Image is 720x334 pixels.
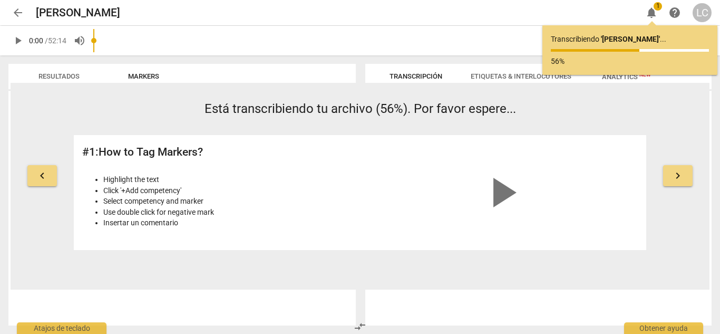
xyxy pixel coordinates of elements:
p: 56% [551,56,709,67]
span: Markers [128,72,159,80]
button: Reproducir [8,31,27,50]
span: Transcripción [390,72,442,80]
a: Obtener ayuda [665,3,684,22]
button: LC [693,3,712,22]
span: help [668,6,681,19]
span: Está transcribiendo tu archivo (56%). Por favor espere... [205,101,516,116]
button: Notificaciones [642,3,661,22]
div: Atajos de teclado [17,322,106,334]
span: Analytics [602,73,651,81]
button: Volume [70,31,89,50]
span: Resultados [38,72,80,80]
div: Obtener ayuda [624,322,703,334]
p: Transcribiendo ... [551,34,709,45]
span: Etiquetas & Interlocutores [471,72,571,80]
h2: [PERSON_NAME] [36,6,120,20]
b: ' [PERSON_NAME] ' [601,35,660,43]
li: Click '+Add competency' [103,185,354,196]
span: / 52:14 [45,36,66,45]
li: Highlight the text [103,174,354,185]
span: volume_up [73,34,86,47]
span: arrow_back [12,6,24,19]
li: Use double click for negative mark [103,207,354,218]
li: Select competency and marker [103,196,354,207]
span: New [639,72,651,78]
span: notifications [645,6,658,19]
span: play_arrow [12,34,24,47]
span: keyboard_arrow_right [672,169,684,182]
span: compare_arrows [354,320,366,333]
span: play_arrow [476,167,527,218]
span: 1 [654,2,662,11]
span: 0:00 [29,36,43,45]
span: keyboard_arrow_left [36,169,48,182]
h2: # 1 : How to Tag Markers? [82,146,354,159]
li: Insertar un comentario [103,217,354,228]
